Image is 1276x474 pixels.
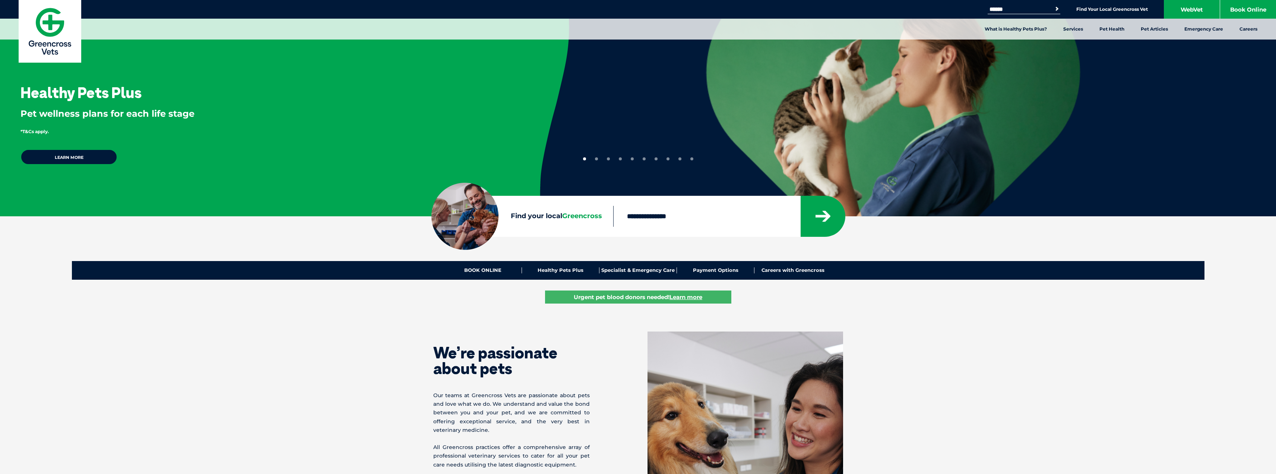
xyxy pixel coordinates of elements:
[678,157,681,160] button: 9 of 10
[754,267,832,273] a: Careers with Greencross
[20,149,117,165] a: Learn more
[1231,19,1266,40] a: Careers
[669,293,702,301] u: Learn more
[545,291,731,304] a: Urgent pet blood donors needed!Learn more
[631,157,634,160] button: 5 of 10
[20,107,516,120] p: Pet wellness plans for each life stage
[444,267,522,273] a: BOOK ONLINE
[562,212,602,220] span: Greencross
[583,157,586,160] button: 1 of 10
[20,85,142,100] h3: Healthy Pets Plus
[643,157,646,160] button: 6 of 10
[619,157,622,160] button: 4 of 10
[431,211,613,222] label: Find your local
[976,19,1055,40] a: What is Healthy Pets Plus?
[595,157,598,160] button: 2 of 10
[433,443,590,469] p: All Greencross practices offer a comprehensive array of professional veterinary services to cater...
[1091,19,1133,40] a: Pet Health
[1176,19,1231,40] a: Emergency Care
[690,157,693,160] button: 10 of 10
[599,267,677,273] a: Specialist & Emergency Care
[1055,19,1091,40] a: Services
[677,267,754,273] a: Payment Options
[433,391,590,434] p: Our teams at Greencross Vets are passionate about pets and love what we do. We understand and val...
[607,157,610,160] button: 3 of 10
[655,157,658,160] button: 7 of 10
[522,267,599,273] a: Healthy Pets Plus
[20,129,49,134] span: *T&Cs apply.
[1053,5,1061,13] button: Search
[433,345,590,376] h1: We’re passionate about pets
[1076,6,1148,12] a: Find Your Local Greencross Vet
[667,157,669,160] button: 8 of 10
[1133,19,1176,40] a: Pet Articles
